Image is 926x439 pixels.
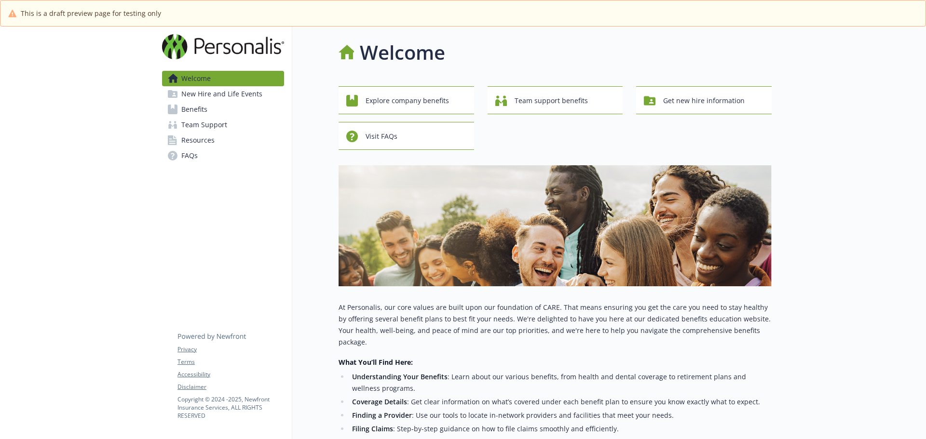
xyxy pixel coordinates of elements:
[177,370,284,379] a: Accessibility
[177,345,284,354] a: Privacy
[162,102,284,117] a: Benefits
[177,395,284,420] p: Copyright © 2024 - 2025 , Newfront Insurance Services, ALL RIGHTS RESERVED
[636,86,772,114] button: Get new hire information
[339,86,474,114] button: Explore company benefits
[349,423,772,435] li: : Step-by-step guidance on how to file claims smoothly and efficiently.
[339,302,772,348] p: At Personalis, our core values are built upon our foundation of CARE. That means ensuring you get...
[181,117,227,133] span: Team Support
[181,133,215,148] span: Resources
[663,92,745,110] span: Get new hire information
[177,383,284,391] a: Disclaimer
[162,133,284,148] a: Resources
[352,372,448,381] strong: Understanding Your Benefits
[177,358,284,366] a: Terms
[488,86,623,114] button: Team support benefits
[352,424,393,433] strong: Filing Claims
[349,396,772,408] li: : Get clear information on what’s covered under each benefit plan to ensure you know exactly what...
[352,397,407,406] strong: Coverage Details
[162,117,284,133] a: Team Support
[21,8,161,18] span: This is a draft preview page for testing only
[352,411,412,420] strong: Finding a Provider
[515,92,588,110] span: Team support benefits
[181,71,211,86] span: Welcome
[181,86,262,102] span: New Hire and Life Events
[366,92,449,110] span: Explore company benefits
[366,127,397,146] span: Visit FAQs
[162,86,284,102] a: New Hire and Life Events
[181,148,198,163] span: FAQs
[339,165,772,286] img: overview page banner
[339,358,413,367] strong: What You’ll Find Here:
[162,71,284,86] a: Welcome
[181,102,207,117] span: Benefits
[360,38,445,67] h1: Welcome
[339,122,474,150] button: Visit FAQs
[162,148,284,163] a: FAQs
[349,410,772,421] li: : Use our tools to locate in-network providers and facilities that meet your needs.
[349,371,772,394] li: : Learn about our various benefits, from health and dental coverage to retirement plans and welln...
